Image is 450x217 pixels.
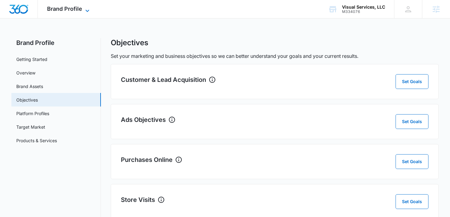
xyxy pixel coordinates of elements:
[17,10,30,15] div: v 4.0.25
[121,115,166,124] h2: Ads Objectives
[111,38,148,47] h1: Objectives
[16,110,49,117] a: Platform Profiles
[10,10,15,15] img: logo_orange.svg
[396,194,428,209] button: Set Goals
[47,6,82,12] span: Brand Profile
[16,83,43,90] a: Brand Assets
[396,154,428,169] button: Set Goals
[17,36,22,41] img: tab_domain_overview_orange.svg
[16,70,35,76] a: Overview
[111,52,439,60] p: Set your marketing and business objectives so we can better understand your goals and your curren...
[61,36,66,41] img: tab_keywords_by_traffic_grey.svg
[10,16,15,21] img: website_grey.svg
[16,137,57,144] a: Products & Services
[342,10,385,14] div: account id
[68,36,104,40] div: Keywords by Traffic
[396,74,428,89] button: Set Goals
[23,36,55,40] div: Domain Overview
[121,195,155,204] h2: Store Visits
[16,97,38,103] a: Objectives
[121,155,173,164] h2: Purchases Online
[11,38,101,47] h2: Brand Profile
[16,56,47,62] a: Getting Started
[16,124,45,130] a: Target Market
[16,16,68,21] div: Domain: [DOMAIN_NAME]
[342,5,385,10] div: account name
[396,114,428,129] button: Set Goals
[121,75,206,84] h2: Customer & Lead Acquisition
